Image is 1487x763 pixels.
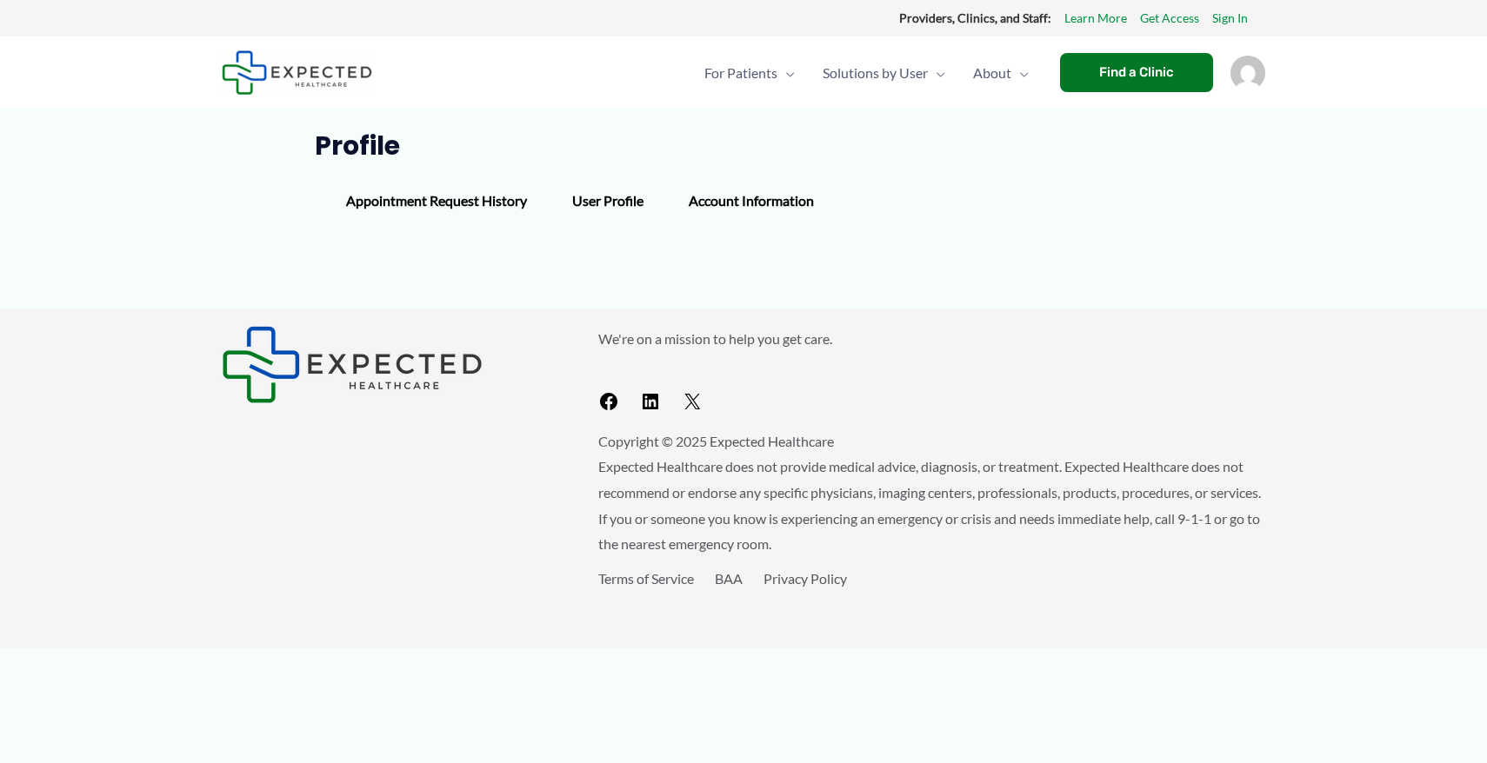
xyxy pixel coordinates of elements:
[1011,43,1029,103] span: Menu Toggle
[809,43,959,103] a: Solutions by UserMenu Toggle
[222,326,555,403] aside: Footer Widget 1
[704,43,777,103] span: For Patients
[598,433,834,449] span: Copyright © 2025 Expected Healthcare
[899,10,1051,25] strong: Providers, Clinics, and Staff:
[764,570,847,587] a: Privacy Policy
[777,43,795,103] span: Menu Toggle
[823,43,928,103] span: Solutions by User
[973,43,1011,103] span: About
[1230,63,1265,79] a: Account icon link
[928,43,945,103] span: Menu Toggle
[666,176,837,226] div: Account Information
[550,176,666,226] div: User Profile
[715,570,743,587] a: BAA
[598,570,694,587] a: Terms of Service
[315,130,1173,162] h1: Profile
[1060,53,1213,92] a: Find a Clinic
[222,50,372,95] img: Expected Healthcare Logo - side, dark font, small
[598,458,1261,552] span: Expected Healthcare does not provide medical advice, diagnosis, or treatment. Expected Healthcare...
[1140,7,1199,30] a: Get Access
[690,43,809,103] a: For PatientsMenu Toggle
[1064,7,1127,30] a: Learn More
[323,176,550,226] div: Appointment Request History
[959,43,1043,103] a: AboutMenu Toggle
[598,326,1265,352] p: We're on a mission to help you get care.
[598,566,1265,631] aside: Footer Widget 3
[690,43,1043,103] nav: Primary Site Navigation
[598,326,1265,419] aside: Footer Widget 2
[222,326,483,403] img: Expected Healthcare Logo - side, dark font, small
[1212,7,1248,30] a: Sign In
